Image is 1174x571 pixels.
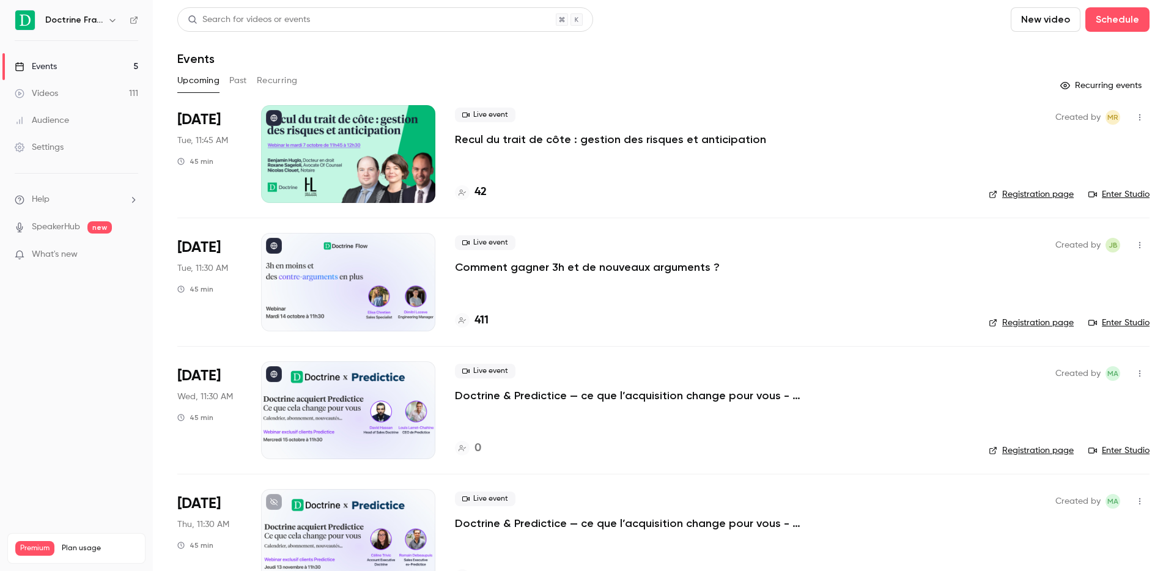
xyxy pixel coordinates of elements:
span: Marie Agard [1106,494,1120,509]
div: Audience [15,114,69,127]
span: Justine Burel [1106,238,1120,252]
div: 45 min [177,284,213,294]
span: MA [1107,366,1118,381]
span: What's new [32,248,78,261]
span: [DATE] [177,110,221,130]
div: Oct 15 Wed, 11:30 AM (Europe/Paris) [177,361,242,459]
a: Registration page [989,317,1074,329]
a: SpeakerHub [32,221,80,234]
iframe: Noticeable Trigger [124,249,138,260]
a: 0 [455,440,481,457]
span: Help [32,193,50,206]
span: Live event [455,108,515,122]
button: Past [229,71,247,90]
button: New video [1011,7,1080,32]
a: Enter Studio [1088,188,1150,201]
h4: 411 [474,312,489,329]
span: Marie Agard [1106,366,1120,381]
span: JB [1109,238,1118,252]
span: Live event [455,235,515,250]
h1: Events [177,51,215,66]
a: Comment gagner 3h et de nouveaux arguments ? [455,260,720,274]
a: Registration page [989,444,1074,457]
a: Registration page [989,188,1074,201]
a: 42 [455,184,487,201]
span: Live event [455,492,515,506]
span: Live event [455,364,515,378]
span: MR [1107,110,1118,125]
div: Videos [15,87,58,100]
span: [DATE] [177,366,221,386]
span: [DATE] [177,238,221,257]
div: Settings [15,141,64,153]
button: Upcoming [177,71,220,90]
a: Doctrine & Predictice — ce que l’acquisition change pour vous - Session 1 [455,388,822,403]
span: Wed, 11:30 AM [177,391,233,403]
span: Created by [1055,366,1101,381]
div: Events [15,61,57,73]
span: new [87,221,112,234]
div: Search for videos or events [188,13,310,26]
button: Recurring events [1055,76,1150,95]
a: Enter Studio [1088,444,1150,457]
span: [DATE] [177,494,221,514]
div: 45 min [177,413,213,422]
span: Created by [1055,494,1101,509]
span: MA [1107,494,1118,509]
span: Created by [1055,238,1101,252]
div: Oct 7 Tue, 11:45 AM (Europe/Paris) [177,105,242,203]
button: Schedule [1085,7,1150,32]
li: help-dropdown-opener [15,193,138,206]
span: Tue, 11:30 AM [177,262,228,274]
a: 411 [455,312,489,329]
h4: 0 [474,440,481,457]
h4: 42 [474,184,487,201]
div: 45 min [177,157,213,166]
a: Doctrine & Predictice — ce que l’acquisition change pour vous - Session 2 [455,516,822,531]
span: Plan usage [62,543,138,553]
span: Created by [1055,110,1101,125]
a: Recul du trait de côte : gestion des risques et anticipation [455,132,766,147]
span: Thu, 11:30 AM [177,518,229,531]
img: Doctrine France [15,10,35,30]
span: Premium [15,541,54,556]
span: Marguerite Rubin de Cervens [1106,110,1120,125]
span: Tue, 11:45 AM [177,134,228,147]
h6: Doctrine France [45,14,103,26]
div: 45 min [177,540,213,550]
button: Recurring [257,71,298,90]
a: Enter Studio [1088,317,1150,329]
div: Oct 14 Tue, 11:30 AM (Europe/Paris) [177,233,242,331]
